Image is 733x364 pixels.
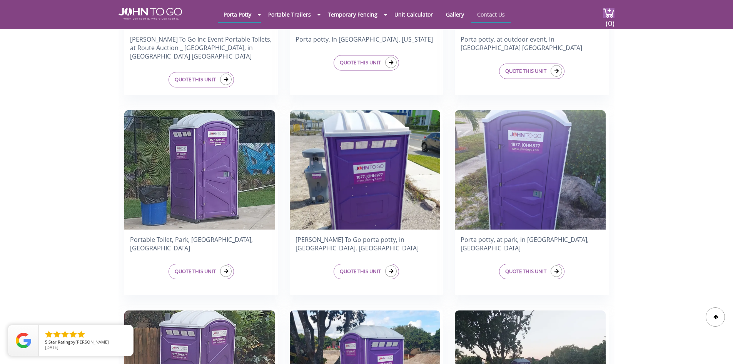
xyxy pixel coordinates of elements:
[60,330,70,339] li: 
[499,64,564,79] a: QUOTE THIS UNIT
[52,330,62,339] li: 
[334,264,399,279] a: QUOTE THIS UNIT
[603,8,614,18] img: cart a
[455,233,609,254] h4: Porta potty, at park, in [GEOGRAPHIC_DATA], [GEOGRAPHIC_DATA]
[218,7,257,22] a: Porta Potty
[45,339,47,345] span: 5
[455,33,609,54] h4: Porta potty, at outdoor event, in [GEOGRAPHIC_DATA] [GEOGRAPHIC_DATA]
[334,55,399,70] a: QUOTE THIS UNIT
[77,330,86,339] li: 
[440,7,470,22] a: Gallery
[290,233,444,254] h4: [PERSON_NAME] To Go porta potty, in [GEOGRAPHIC_DATA], [GEOGRAPHIC_DATA]
[45,344,58,350] span: [DATE]
[499,264,564,279] a: QUOTE THIS UNIT
[124,33,278,62] h4: [PERSON_NAME] To Go Inc Event Portable Toilets, at Route Auction _ [GEOGRAPHIC_DATA], in [GEOGRAP...
[471,7,511,22] a: Contact Us
[389,7,439,22] a: Unit Calculator
[68,330,78,339] li: 
[322,7,383,22] a: Temporary Fencing
[290,33,444,45] h4: Porta potty, in [GEOGRAPHIC_DATA], [US_STATE]
[119,8,182,20] img: JOHN to go
[75,339,109,345] span: [PERSON_NAME]
[169,72,234,87] a: QUOTE THIS UNIT
[262,7,317,22] a: Portable Trailers
[48,339,70,345] span: Star Rating
[124,233,278,254] h4: Portable Toilet, Park, [GEOGRAPHIC_DATA], [GEOGRAPHIC_DATA]
[16,333,31,348] img: Review Rating
[44,330,53,339] li: 
[605,12,614,29] span: (0)
[169,264,234,279] a: QUOTE THIS UNIT
[45,340,127,345] span: by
